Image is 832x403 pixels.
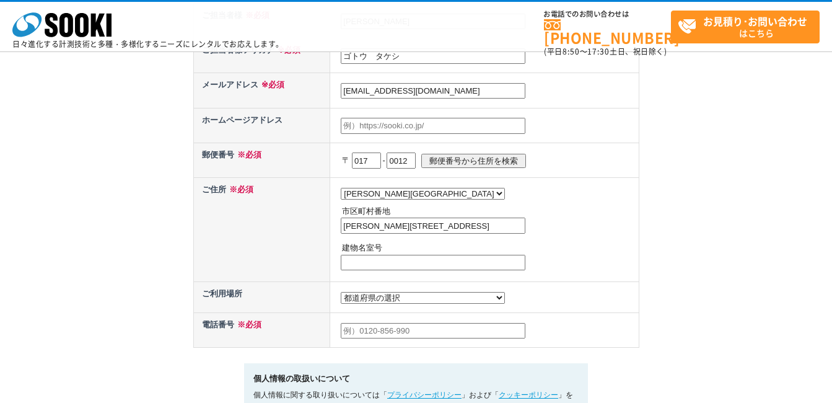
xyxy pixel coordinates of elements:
span: 17:30 [587,46,610,57]
input: 例）https://sooki.co.jp/ [341,118,525,134]
a: [PHONE_NUMBER] [544,19,671,45]
th: ご住所 [193,177,330,281]
span: 8:50 [563,46,580,57]
th: メールアドレス [193,73,330,108]
input: 0005 [387,153,416,169]
strong: お見積り･お問い合わせ [703,14,807,29]
input: 郵便番号から住所を検索 [421,154,526,168]
th: ホームページアドレス [193,108,330,143]
th: 郵便番号 [193,143,330,177]
p: 日々進化する計測技術と多種・多様化するニーズにレンタルでお応えします。 [12,40,284,48]
p: 建物名室号 [342,242,636,255]
input: 例）0120-856-990 [341,323,525,339]
span: (平日 ～ 土日、祝日除く) [544,46,667,57]
a: お見積り･お問い合わせはこちら [671,11,820,43]
th: ご利用場所 [193,282,330,313]
select: /* 20250204 MOD ↑ */ /* 20241122 MOD ↑ */ [341,292,505,304]
span: ※必須 [234,320,261,329]
span: ※必須 [234,150,261,159]
input: 550 [352,153,381,169]
span: ※必須 [258,80,284,89]
h5: 個人情報の取扱いについて [253,373,579,386]
input: 例）大阪市西区西本町1-15-10 [341,218,525,234]
p: 〒 - [342,147,636,174]
p: 市区町村番地 [342,205,636,218]
span: お電話でのお問い合わせは [544,11,671,18]
a: プライバシーポリシー [387,391,462,399]
span: ※必須 [226,185,253,194]
th: 電話番号 [193,312,330,347]
a: クッキーポリシー [499,391,558,399]
input: 例）example@sooki.co.jp [341,83,525,99]
span: はこちら [678,11,819,42]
